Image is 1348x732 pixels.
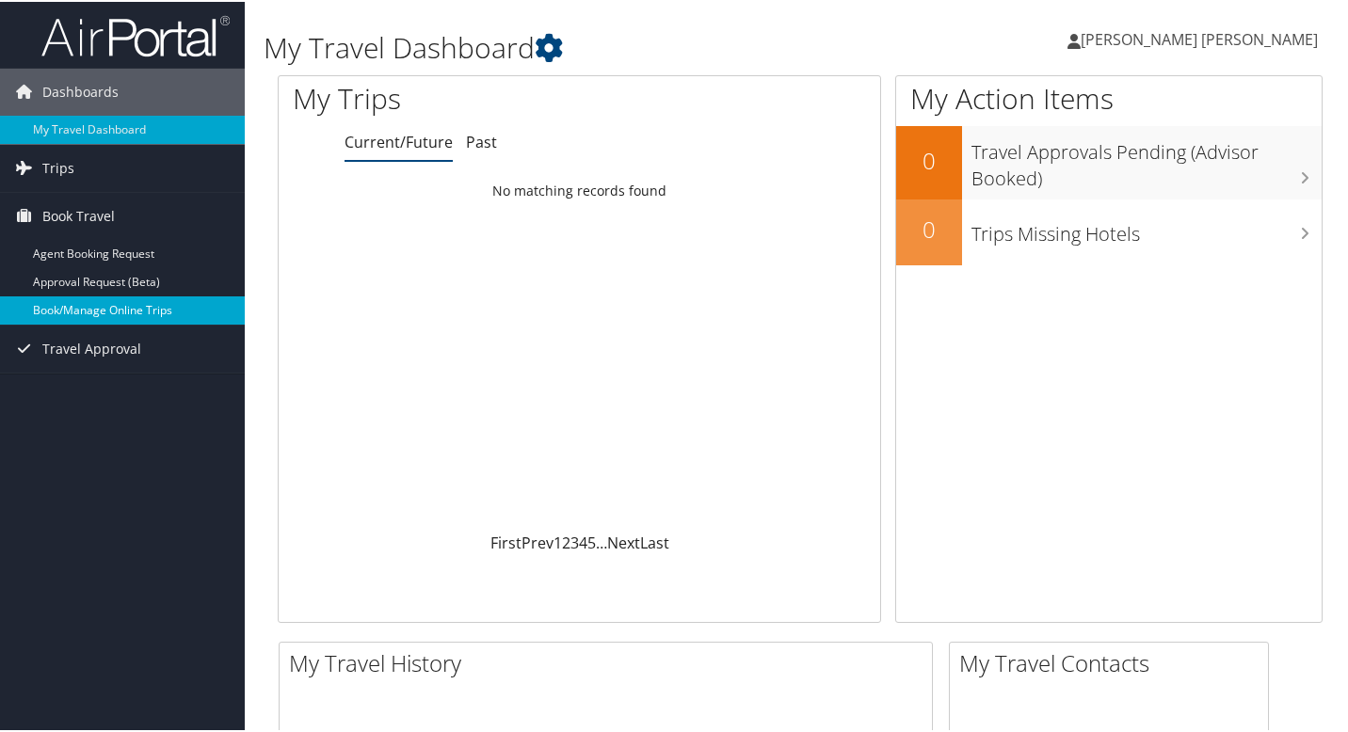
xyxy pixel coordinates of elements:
a: 0Travel Approvals Pending (Advisor Booked) [896,124,1322,197]
span: Travel Approval [42,324,141,371]
h3: Travel Approvals Pending (Advisor Booked) [971,128,1322,190]
a: Current/Future [345,130,453,151]
a: 5 [587,531,596,551]
a: 1 [554,531,562,551]
td: No matching records found [279,172,880,206]
h1: My Action Items [896,77,1322,117]
a: [PERSON_NAME] [PERSON_NAME] [1067,9,1337,66]
img: airportal-logo.png [41,12,230,56]
a: First [490,531,522,551]
a: Past [466,130,497,151]
span: Book Travel [42,191,115,238]
h1: My Trips [293,77,616,117]
a: Next [607,531,640,551]
h2: 0 [896,143,962,175]
a: Prev [522,531,554,551]
h1: My Travel Dashboard [264,26,979,66]
span: [PERSON_NAME] [PERSON_NAME] [1081,27,1318,48]
a: 3 [570,531,579,551]
a: 4 [579,531,587,551]
h2: 0 [896,212,962,244]
h2: My Travel Contacts [959,645,1268,677]
h2: My Travel History [289,645,932,677]
h3: Trips Missing Hotels [971,210,1322,246]
a: 0Trips Missing Hotels [896,198,1322,263]
span: Dashboards [42,67,119,114]
a: Last [640,531,669,551]
span: … [596,531,607,551]
span: Trips [42,143,74,190]
a: 2 [562,531,570,551]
